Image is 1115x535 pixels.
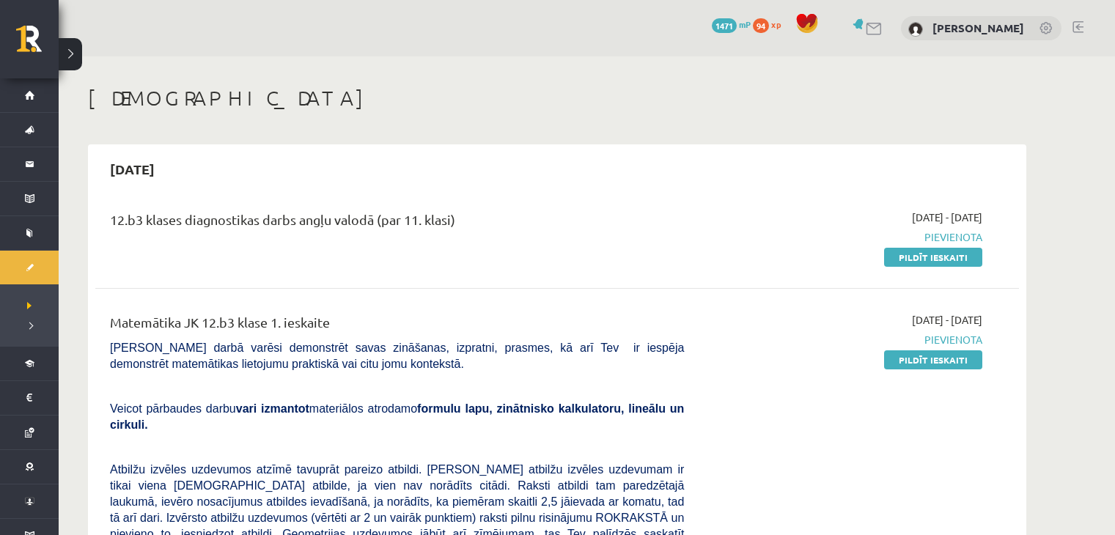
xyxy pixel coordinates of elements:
[884,248,982,267] a: Pildīt ieskaiti
[110,402,684,431] b: formulu lapu, zinātnisko kalkulatoru, lineālu un cirkuli.
[706,332,982,347] span: Pievienota
[110,402,684,431] span: Veicot pārbaudes darbu materiālos atrodamo
[95,152,169,186] h2: [DATE]
[110,312,684,339] div: Matemātika JK 12.b3 klase 1. ieskaite
[712,18,751,30] a: 1471 mP
[771,18,781,30] span: xp
[932,21,1024,35] a: [PERSON_NAME]
[706,229,982,245] span: Pievienota
[912,210,982,225] span: [DATE] - [DATE]
[912,312,982,328] span: [DATE] - [DATE]
[236,402,309,415] b: vari izmantot
[739,18,751,30] span: mP
[88,86,1026,111] h1: [DEMOGRAPHIC_DATA]
[884,350,982,369] a: Pildīt ieskaiti
[110,210,684,237] div: 12.b3 klases diagnostikas darbs angļu valodā (par 11. klasi)
[16,26,59,62] a: Rīgas 1. Tālmācības vidusskola
[753,18,769,33] span: 94
[712,18,737,33] span: 1471
[753,18,788,30] a: 94 xp
[110,342,684,370] span: [PERSON_NAME] darbā varēsi demonstrēt savas zināšanas, izpratni, prasmes, kā arī Tev ir iespēja d...
[908,22,923,37] img: Sendija Zeltmate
